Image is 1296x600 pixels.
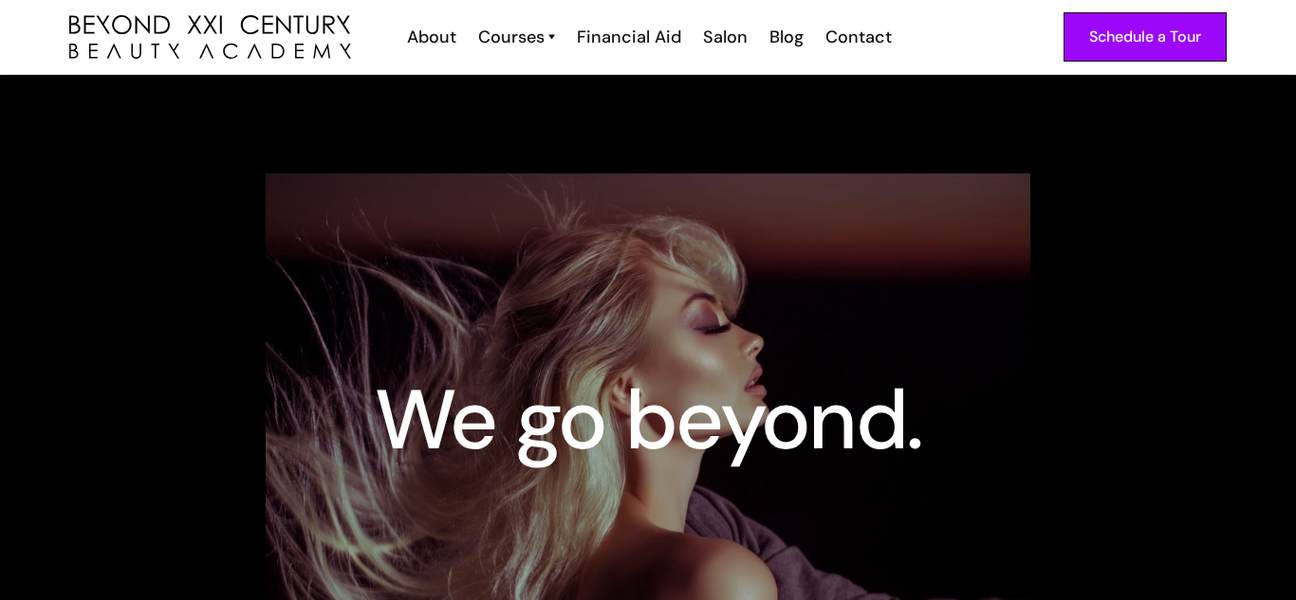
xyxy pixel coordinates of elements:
[577,25,681,49] div: Financial Aid
[813,25,901,49] a: Contact
[691,25,757,49] a: Salon
[69,15,351,60] img: beyond 21st century beauty academy logo
[1089,25,1201,49] div: Schedule a Tour
[769,25,804,49] div: Blog
[375,386,922,454] h1: We go beyond.
[395,25,466,49] a: About
[478,25,555,49] a: Courses
[478,25,545,49] div: Courses
[703,25,748,49] div: Salon
[757,25,813,49] a: Blog
[69,15,351,60] a: home
[565,25,691,49] a: Financial Aid
[1064,12,1227,62] a: Schedule a Tour
[407,25,456,49] div: About
[825,25,892,49] div: Contact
